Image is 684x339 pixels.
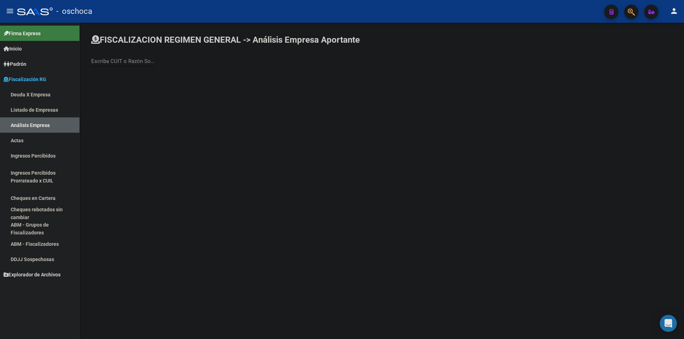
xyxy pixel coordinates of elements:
span: - oschoca [56,4,92,19]
span: Fiscalización RG [4,75,46,83]
mat-icon: menu [6,7,14,15]
div: Open Intercom Messenger [660,315,677,332]
h1: FISCALIZACION REGIMEN GENERAL -> Análisis Empresa Aportante [91,34,360,46]
span: Explorador de Archivos [4,271,61,279]
span: Firma Express [4,30,41,37]
span: Inicio [4,45,22,53]
span: Padrón [4,60,26,68]
mat-icon: person [670,7,678,15]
